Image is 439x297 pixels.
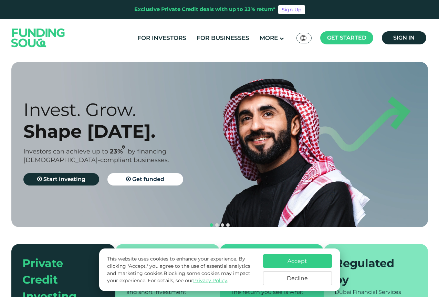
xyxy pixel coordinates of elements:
[107,255,256,284] p: This website uses cookies to enhance your experience. By clicking "Accept," you agree to the use ...
[278,5,305,14] a: Sign Up
[134,6,275,13] div: Exclusive Private Credit deals with up to 23% return*
[263,271,332,285] button: Decline
[43,176,85,182] span: Start investing
[225,222,231,228] button: navigation
[107,173,183,185] a: Get funded
[327,34,366,41] span: Get started
[300,35,306,41] img: SA Flag
[23,99,232,120] div: Invest. Grow.
[23,120,232,142] div: Shape [DATE].
[220,222,225,228] button: navigation
[122,145,125,149] i: 23% IRR (expected) ~ 15% Net yield (expected)
[193,277,227,284] a: Privacy Policy
[382,31,426,44] a: Sign in
[4,20,72,55] img: Logo
[132,176,164,182] span: Get funded
[263,254,332,268] button: Accept
[110,148,128,155] span: 23%
[209,222,214,228] button: navigation
[23,173,99,185] a: Start investing
[214,222,220,228] button: navigation
[393,34,415,41] span: Sign in
[260,34,278,41] span: More
[148,277,228,284] span: For details, see our .
[23,148,108,155] span: Investors can achieve up to
[107,270,250,284] span: Blocking some cookies may impact your experience.
[195,32,251,44] a: For Businesses
[136,32,188,44] a: For Investors
[335,255,409,288] div: Regulated by
[23,148,169,164] span: by financing [DEMOGRAPHIC_DATA]-compliant businesses.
